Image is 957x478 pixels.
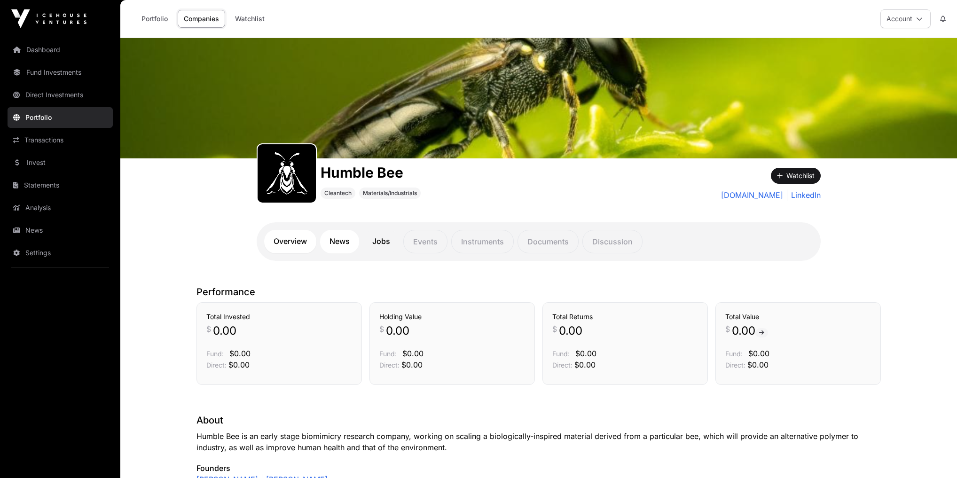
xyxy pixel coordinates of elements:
[8,39,113,60] a: Dashboard
[386,323,409,338] span: 0.00
[379,361,400,369] span: Direct:
[321,164,421,181] h1: Humble Bee
[261,148,312,199] img: output-onlinepngtools---2025-04-07T115752.957.png
[196,285,881,298] p: Performance
[403,230,447,253] p: Events
[196,431,881,453] p: Humble Bee is an early stage biomimicry research company, working on scaling a biologically-inspi...
[206,323,211,335] span: $
[725,350,743,358] span: Fund:
[747,360,769,369] span: $0.00
[574,360,596,369] span: $0.00
[8,62,113,83] a: Fund Investments
[379,323,384,335] span: $
[725,312,871,321] h3: Total Value
[552,350,570,358] span: Fund:
[725,323,730,335] span: $
[575,349,596,358] span: $0.00
[552,312,698,321] h3: Total Returns
[8,175,113,196] a: Statements
[880,9,931,28] button: Account
[229,10,271,28] a: Watchlist
[8,197,113,218] a: Analysis
[206,312,352,321] h3: Total Invested
[8,220,113,241] a: News
[206,350,224,358] span: Fund:
[264,230,316,253] a: Overview
[363,189,417,197] span: Materials/Industrials
[229,349,251,358] span: $0.00
[135,10,174,28] a: Portfolio
[320,230,359,253] a: News
[120,38,957,158] img: Humble Bee
[748,349,769,358] span: $0.00
[721,189,783,201] a: [DOMAIN_NAME]
[771,168,821,184] button: Watchlist
[324,189,352,197] span: Cleantech
[379,350,397,358] span: Fund:
[363,230,400,253] a: Jobs
[213,323,236,338] span: 0.00
[8,243,113,263] a: Settings
[8,130,113,150] a: Transactions
[401,360,423,369] span: $0.00
[196,462,881,474] p: Founders
[910,433,957,478] iframe: Chat Widget
[725,361,745,369] span: Direct:
[8,152,113,173] a: Invest
[732,323,768,338] span: 0.00
[552,323,557,335] span: $
[518,230,579,253] p: Documents
[582,230,643,253] p: Discussion
[264,230,813,253] nav: Tabs
[402,349,424,358] span: $0.00
[559,323,582,338] span: 0.00
[11,9,86,28] img: Icehouse Ventures Logo
[451,230,514,253] p: Instruments
[379,312,525,321] h3: Holding Value
[228,360,250,369] span: $0.00
[8,107,113,128] a: Portfolio
[206,361,227,369] span: Direct:
[196,414,881,427] p: About
[552,361,573,369] span: Direct:
[178,10,225,28] a: Companies
[8,85,113,105] a: Direct Investments
[787,189,821,201] a: LinkedIn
